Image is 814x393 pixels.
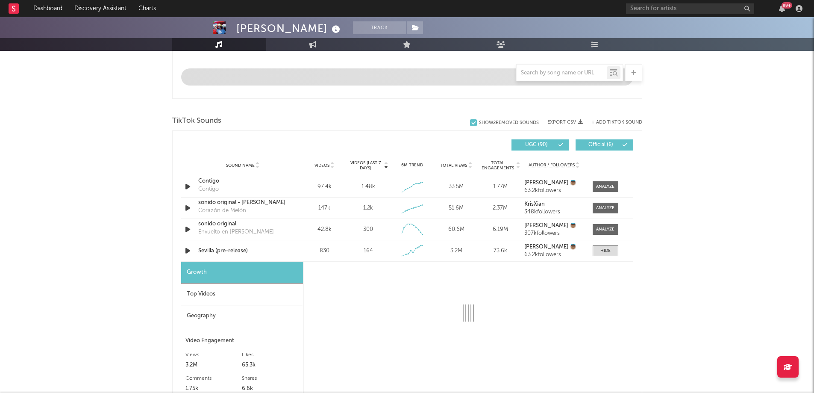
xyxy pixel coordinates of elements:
div: 73.6k [480,247,520,255]
div: 99 + [782,2,792,9]
div: 63.2k followers [524,252,584,258]
div: 42.8k [305,225,344,234]
button: + Add TikTok Sound [583,120,642,125]
button: Export CSV [547,120,583,125]
a: sonido original [198,220,288,228]
div: 51.6M [436,204,476,213]
div: Top Videos [181,284,303,305]
div: 60.6M [436,225,476,234]
div: Comments [185,373,242,384]
div: 3.2M [436,247,476,255]
div: Likes [242,350,299,360]
span: UGC ( 90 ) [517,142,556,148]
div: 2.37M [480,204,520,213]
div: Growth [181,262,303,284]
div: Envuelto en [PERSON_NAME] [198,228,274,236]
button: Official(6) [576,139,633,151]
span: Total Engagements [480,160,515,171]
div: 1.2k [363,204,373,213]
div: 164 [364,247,373,255]
div: 65.3k [242,360,299,370]
button: Track [353,21,406,34]
strong: [PERSON_NAME] 👼🏽 [524,223,576,228]
button: 99+ [779,5,785,12]
strong: [PERSON_NAME] 👼🏽 [524,244,576,250]
div: 348k followers [524,209,584,215]
div: Geography [181,305,303,327]
a: [PERSON_NAME] 👼🏽 [524,223,584,229]
a: [PERSON_NAME] 👼🏽 [524,180,584,186]
span: Videos [314,163,329,168]
strong: [PERSON_NAME] 👼🏽 [524,180,576,186]
div: 97.4k [305,183,344,191]
div: Show 2 Removed Sounds [479,120,539,126]
a: Sevilla (pre-release) [198,247,288,255]
a: KrisXian [524,201,584,207]
strong: KrisXian [524,201,545,207]
div: Shares [242,373,299,384]
button: + Add TikTok Sound [591,120,642,125]
div: 63.2k followers [524,188,584,194]
div: 147k [305,204,344,213]
div: 6.19M [480,225,520,234]
a: [PERSON_NAME] 👼🏽 [524,244,584,250]
div: 830 [305,247,344,255]
div: 1.77M [480,183,520,191]
div: Contigo [198,185,219,194]
div: 1.48k [361,183,375,191]
span: Official ( 6 ) [581,142,620,148]
div: 307k followers [524,230,584,236]
button: UGC(90) [511,139,569,151]
a: sonido original - [PERSON_NAME] [198,198,288,207]
span: Sound Name [226,163,255,168]
div: [PERSON_NAME] [236,21,342,35]
span: Total Views [440,163,467,168]
input: Search for artists [626,3,754,14]
div: 300 [363,225,373,234]
div: 6M Trend [392,162,432,168]
span: Author / Followers [529,163,575,168]
div: 33.5M [436,183,476,191]
span: Videos (last 7 days) [348,160,383,171]
input: Search by song name or URL [517,70,607,77]
div: Video Engagement [185,336,299,346]
a: Contigo [198,177,288,186]
span: TikTok Sounds [172,116,221,126]
div: Corazón de Melón [198,207,246,215]
div: Views [185,350,242,360]
div: 3.2M [185,360,242,370]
